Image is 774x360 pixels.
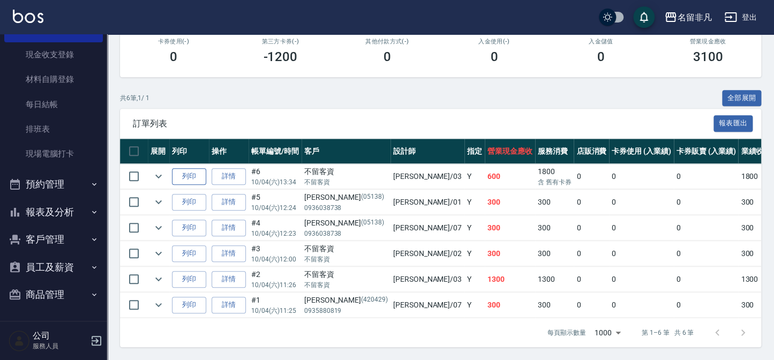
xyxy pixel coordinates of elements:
a: 詳情 [212,297,246,313]
a: 詳情 [212,168,246,185]
td: 0 [574,190,609,215]
td: [PERSON_NAME] /03 [390,267,464,292]
h3: 0 [597,49,605,64]
p: 不留客資 [304,254,388,264]
td: 0 [674,267,739,292]
td: 0 [609,190,674,215]
p: 0935880819 [304,306,388,316]
button: 預約管理 [4,170,103,198]
button: 列印 [172,194,206,211]
button: save [633,6,655,28]
h3: 0 [490,49,498,64]
button: 登出 [720,7,761,27]
td: #2 [249,267,302,292]
td: 0 [674,164,739,189]
button: 報表匯出 [713,115,753,132]
p: 10/04 (六) 13:34 [251,177,299,187]
td: [PERSON_NAME] /02 [390,241,464,266]
td: 1300 [535,267,574,292]
td: #5 [249,190,302,215]
td: #4 [249,215,302,241]
td: 1800 [738,164,773,189]
button: 全部展開 [722,90,762,107]
td: 300 [535,241,574,266]
h2: 卡券使用(-) [133,38,214,45]
a: 詳情 [212,194,246,211]
a: 排班表 [4,117,103,141]
p: (05138) [361,192,384,203]
th: 指定 [464,139,485,164]
button: 列印 [172,168,206,185]
td: 0 [609,215,674,241]
td: [PERSON_NAME] /07 [390,215,464,241]
td: 0 [674,215,739,241]
h2: 入金儲值 [560,38,642,45]
th: 設計師 [390,139,464,164]
td: 300 [485,241,535,266]
td: 0 [609,267,674,292]
td: 0 [609,164,674,189]
p: 0936038738 [304,203,388,213]
h3: -1200 [263,49,297,64]
h3: 0 [170,49,177,64]
h3: 0 [384,49,391,64]
button: 列印 [172,245,206,262]
td: 0 [609,241,674,266]
span: 訂單列表 [133,118,713,129]
div: [PERSON_NAME] [304,192,388,203]
a: 材料自購登錄 [4,67,103,92]
td: 0 [674,190,739,215]
th: 營業現金應收 [485,139,535,164]
p: 共 6 筆, 1 / 1 [120,93,149,103]
td: Y [464,241,485,266]
th: 店販消費 [574,139,609,164]
td: 1800 [535,164,574,189]
td: 0 [574,292,609,318]
p: 不留客資 [304,280,388,290]
button: 列印 [172,220,206,236]
h2: 營業現金應收 [667,38,749,45]
td: #6 [249,164,302,189]
td: #1 [249,292,302,318]
th: 帳單編號/時間 [249,139,302,164]
button: 列印 [172,271,206,288]
a: 現場電腦打卡 [4,141,103,166]
button: expand row [151,245,167,261]
img: Person [9,330,30,351]
p: 10/04 (六) 11:25 [251,306,299,316]
button: expand row [151,271,167,287]
td: [PERSON_NAME] /01 [390,190,464,215]
td: Y [464,267,485,292]
p: 10/04 (六) 12:23 [251,229,299,238]
button: 列印 [172,297,206,313]
a: 詳情 [212,220,246,236]
a: 現金收支登錄 [4,42,103,67]
a: 詳情 [212,271,246,288]
td: Y [464,292,485,318]
button: 客戶管理 [4,226,103,253]
td: 300 [738,241,773,266]
p: 不留客資 [304,177,388,187]
h2: 第三方卡券(-) [240,38,321,45]
a: 每日結帳 [4,92,103,117]
td: 300 [485,292,535,318]
th: 業績收入 [738,139,773,164]
th: 列印 [169,139,209,164]
button: expand row [151,194,167,210]
th: 操作 [209,139,249,164]
td: #3 [249,241,302,266]
div: 1000 [590,318,625,347]
button: 報表及分析 [4,198,103,226]
img: Logo [13,10,43,23]
h5: 公司 [33,331,87,341]
td: [PERSON_NAME] /07 [390,292,464,318]
p: 含 舊有卡券 [538,177,572,187]
td: 0 [574,241,609,266]
td: 300 [738,215,773,241]
h2: 入金使用(-) [454,38,535,45]
p: 10/04 (六) 12:00 [251,254,299,264]
button: 名留非凡 [660,6,716,28]
div: 不留客資 [304,166,388,177]
td: 300 [485,190,535,215]
td: 0 [674,241,739,266]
